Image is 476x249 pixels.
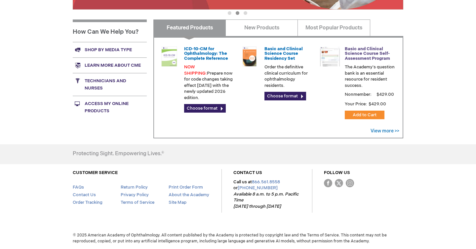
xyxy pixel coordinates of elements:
span: $429.00 [368,101,387,107]
img: 02850963u_47.png [240,47,259,66]
a: Terms of Service [121,200,154,205]
a: Learn more about CME [73,57,147,73]
a: ICD-10-CM for Ophthalmology: The Complete Reference [184,46,228,61]
span: $429.00 [376,92,395,97]
span: Add to Cart [353,112,377,118]
a: [PHONE_NUMBER] [238,185,278,191]
img: 0120008u_42.png [159,47,179,66]
a: Print Order Form [169,185,203,190]
a: Technicians and nurses [73,73,147,96]
strong: Nonmember: [345,90,372,99]
p: Prepare now for code changes taking effect [DATE] with the newly updated 2026 edition. [184,64,234,101]
button: 2 of 3 [236,11,239,15]
img: bcscself_20.jpg [320,47,340,66]
a: FOLLOW US [324,170,350,175]
a: Access My Online Products [73,96,147,119]
button: 3 of 3 [244,11,247,15]
a: Site Map [169,200,186,205]
a: Featured Products [153,19,226,36]
p: The Academy's question bank is an essential resource for resident success. [345,64,395,89]
p: Call us at or [233,179,300,210]
img: Facebook [324,179,332,187]
a: View more >> [371,128,399,134]
font: NOW SHIPPING: [184,64,207,76]
img: Twitter [335,179,343,187]
a: Basic and Clinical Science Course Residency Set [264,46,303,61]
a: About the Academy [169,192,209,197]
h4: Protecting Sight. Empowering Lives.® [73,151,164,157]
a: Basic and Clinical Science Course Self-Assessment Program [345,46,390,61]
a: CONTACT US [233,170,262,175]
a: Choose format [184,104,226,113]
a: FAQs [73,185,84,190]
a: Shop by media type [73,42,147,57]
a: Privacy Policy [121,192,149,197]
button: Add to Cart [345,111,384,119]
a: Order Tracking [73,200,102,205]
img: instagram [346,179,354,187]
a: Most Popular Products [297,19,370,36]
strong: Your Price: [345,101,367,107]
h1: How Can We Help You? [73,19,147,42]
em: Available 8 a.m. to 5 p.m. Pacific Time [DATE] through [DATE] [233,192,298,209]
a: New Products [225,19,298,36]
a: 866.561.8558 [252,179,280,185]
p: Order the definitive clinical curriculum for ophthalmology residents. [264,64,315,89]
a: Choose format [264,92,306,100]
a: Return Policy [121,185,148,190]
a: CUSTOMER SERVICE [73,170,118,175]
span: © 2025 American Academy of Ophthalmology. All content published by the Academy is protected by co... [68,232,408,244]
a: Contact Us [73,192,96,197]
button: 1 of 3 [228,11,231,15]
